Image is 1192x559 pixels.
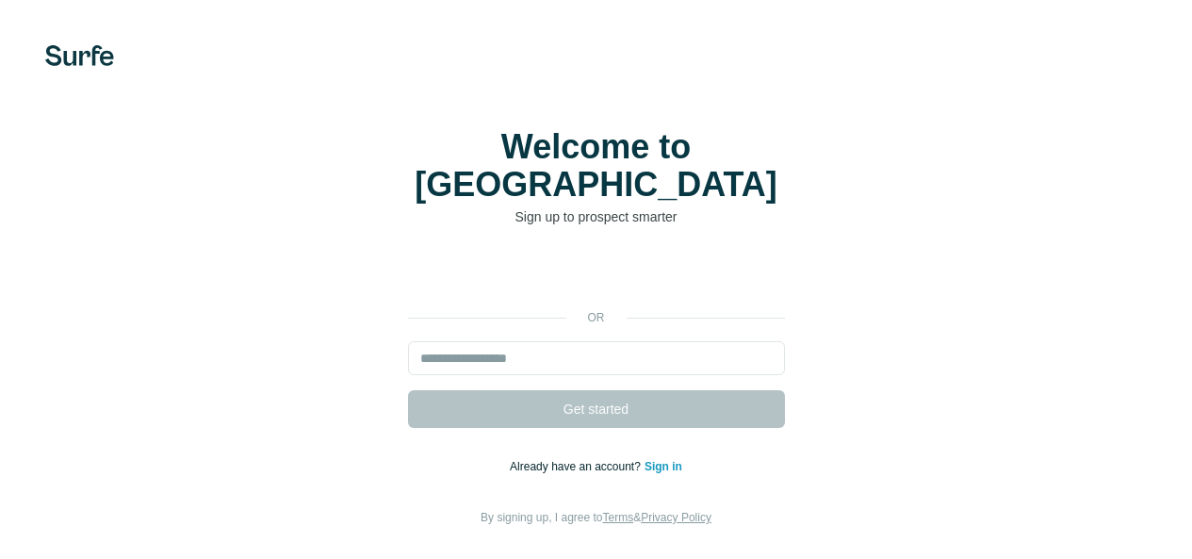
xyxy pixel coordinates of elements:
p: Sign up to prospect smarter [408,207,785,226]
a: Sign in [645,460,682,473]
h1: Welcome to [GEOGRAPHIC_DATA] [408,128,785,204]
p: or [566,309,627,326]
a: Terms [603,511,634,524]
span: Already have an account? [510,460,645,473]
span: By signing up, I agree to & [481,511,711,524]
a: Privacy Policy [641,511,711,524]
iframe: Sign in with Google Button [399,255,794,296]
img: Surfe's logo [45,45,114,66]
